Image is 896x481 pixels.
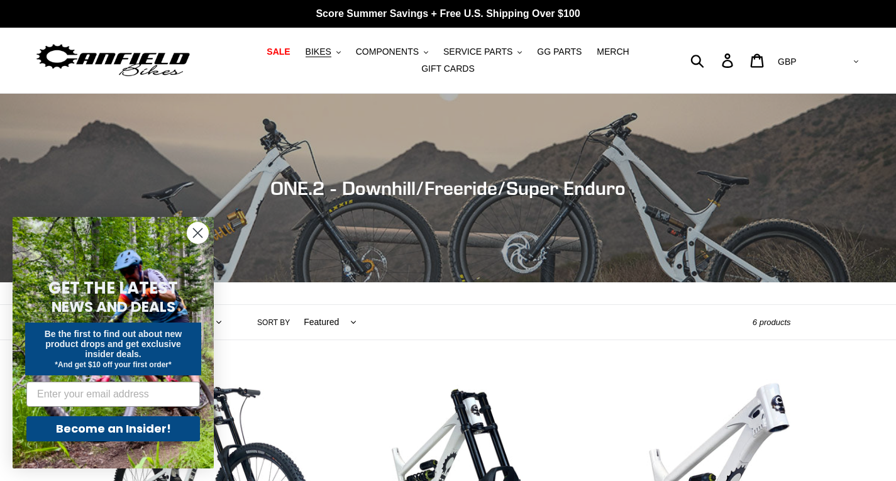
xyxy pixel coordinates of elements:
span: COMPONENTS [356,47,419,57]
button: Become an Insider! [26,416,200,441]
span: *And get $10 off your first order* [55,360,171,369]
img: Canfield Bikes [35,41,192,80]
label: Sort by [257,317,290,328]
span: GET THE LATEST [48,277,178,299]
span: GG PARTS [537,47,582,57]
a: GG PARTS [531,43,588,60]
a: SALE [260,43,296,60]
button: Close dialog [187,222,209,244]
input: Search [697,47,729,74]
span: SALE [267,47,290,57]
span: NEWS AND DEALS [52,297,175,317]
span: SERVICE PARTS [443,47,512,57]
button: COMPONENTS [350,43,434,60]
a: GIFT CARDS [415,60,481,77]
span: Be the first to find out about new product drops and get exclusive insider deals. [45,329,182,359]
span: BIKES [306,47,331,57]
span: GIFT CARDS [421,64,475,74]
span: MERCH [597,47,629,57]
button: SERVICE PARTS [437,43,528,60]
button: BIKES [299,43,347,60]
span: ONE.2 - Downhill/Freeride/Super Enduro [270,177,626,199]
input: Enter your email address [26,382,200,407]
span: 6 products [753,318,791,327]
a: MERCH [590,43,635,60]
